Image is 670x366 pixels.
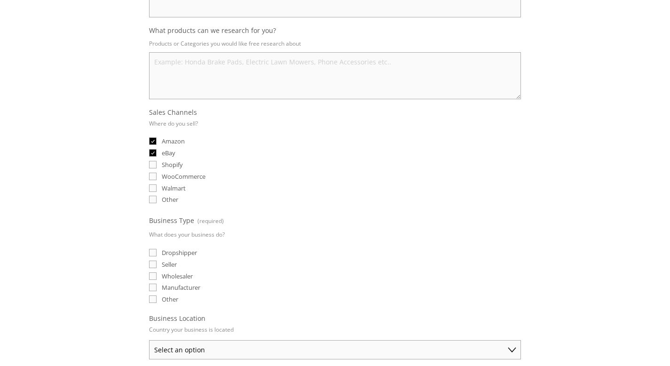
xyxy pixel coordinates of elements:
[162,295,178,303] span: Other
[162,272,193,280] span: Wholesaler
[162,184,186,192] span: Walmart
[149,161,157,168] input: Shopify
[149,314,205,323] span: Business Location
[162,260,177,269] span: Seller
[149,284,157,291] input: Manufacturer
[149,149,157,157] input: eBay
[149,272,157,280] input: Wholesaler
[149,323,234,336] p: Country your business is located
[162,149,175,157] span: eBay
[149,108,197,117] span: Sales Channels
[149,295,157,303] input: Other
[162,283,200,292] span: Manufacturer
[149,184,157,192] input: Walmart
[149,137,157,145] input: Amazon
[162,172,205,181] span: WooCommerce
[149,173,157,180] input: WooCommerce
[162,137,185,145] span: Amazon
[149,117,198,130] p: Where do you sell?
[149,340,521,359] select: Business Location
[162,248,197,257] span: Dropshipper
[149,228,225,241] p: What does your business do?
[162,160,183,169] span: Shopify
[149,196,157,203] input: Other
[162,195,178,204] span: Other
[149,216,194,225] span: Business Type
[149,249,157,256] input: Dropshipper
[149,26,276,35] span: What products can we research for you?
[149,37,521,50] p: Products or Categories you would like free research about
[197,214,224,228] span: (required)
[149,261,157,268] input: Seller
